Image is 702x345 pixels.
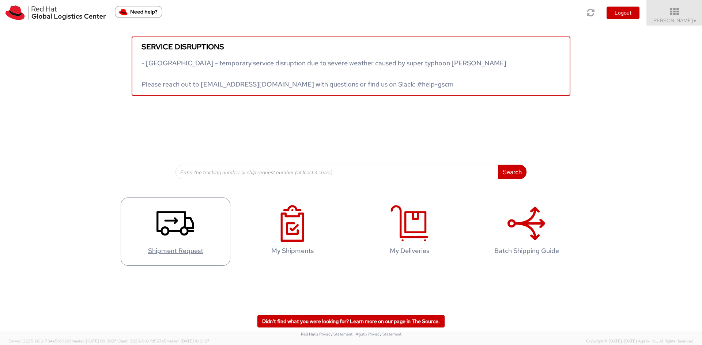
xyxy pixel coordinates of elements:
[132,37,570,96] a: Service disruptions - [GEOGRAPHIC_DATA] - temporary service disruption due to severe weather caus...
[141,43,561,51] h5: Service disruptions
[5,5,106,20] img: rh-logistics-00dfa346123c4ec078e1.svg
[362,247,457,254] h4: My Deliveries
[121,198,230,266] a: Shipment Request
[166,338,210,344] span: master, [DATE] 10:01:07
[117,338,210,344] span: Client: 2025.18.0-fd567a5
[479,247,574,254] h4: Batch Shipping Guide
[238,198,347,266] a: My Shipments
[652,17,697,24] span: [PERSON_NAME]
[472,198,581,266] a: Batch Shipping Guide
[245,247,340,254] h4: My Shipments
[141,59,506,88] span: - [GEOGRAPHIC_DATA] - temporary service disruption due to severe weather caused by super typhoon ...
[586,338,693,344] span: Copyright © [DATE]-[DATE] Agistix Inc., All Rights Reserved
[72,338,116,344] span: master, [DATE] 09:51:07
[301,331,352,337] a: Red Hat's Privacy Statement
[257,315,445,327] a: Didn't find what you were looking for? Learn more on our page in The Source.
[498,165,526,179] button: Search
[693,18,697,24] span: ▼
[355,198,464,266] a: My Deliveries
[128,247,223,254] h4: Shipment Request
[607,7,639,19] button: Logout
[175,165,498,179] input: Enter the tracking number or ship request number (at least 4 chars)
[354,331,401,337] a: | Agistix Privacy Statement
[115,6,162,18] button: Need help?
[9,338,116,344] span: Server: 2025.20.0-734e5bc92d9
